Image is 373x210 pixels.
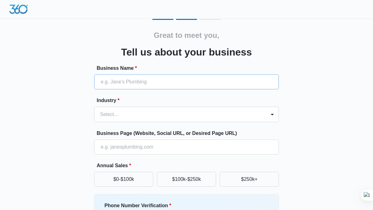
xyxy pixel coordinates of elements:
[154,30,219,41] h2: Great to meet you,
[97,97,281,104] label: Industry
[94,172,153,187] button: $0-$100k
[94,74,279,89] input: e.g. Jane's Plumbing
[97,65,281,72] label: Business Name
[220,172,279,187] button: $250k+
[97,162,281,169] label: Annual Sales
[157,172,216,187] button: $100k-$250k
[97,130,281,137] label: Business Page (Website, Social URL, or Desired Page URL)
[121,45,252,60] h3: Tell us about your business
[104,202,222,209] label: Phone Number Verification
[94,140,279,154] input: e.g. janesplumbing.com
